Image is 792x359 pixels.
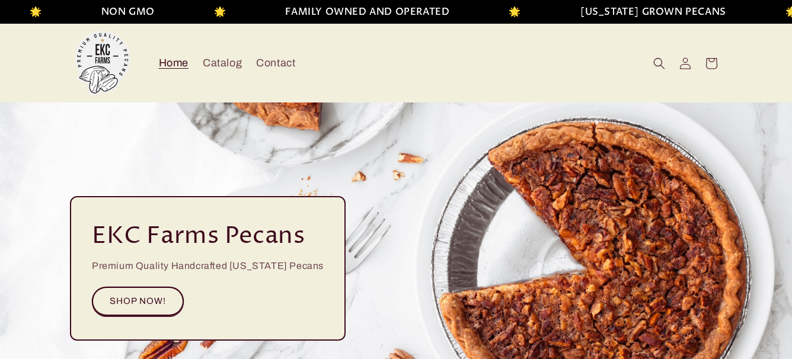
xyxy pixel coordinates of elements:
a: Contact [249,49,302,77]
span: Contact [256,56,295,70]
li: 🌟 [214,4,226,21]
span: Catalog [203,56,242,70]
img: EKC Pecans [70,31,135,96]
li: NON GMO [101,4,155,21]
li: 🌟 [509,4,521,21]
a: SHOP NOW! [92,287,184,316]
a: Catalog [196,49,249,77]
span: Home [159,56,189,70]
p: Premium Quality Handcrafted [US_STATE] Pecans [92,258,324,275]
li: 🌟 [30,4,42,21]
h2: EKC Farms Pecans [92,221,305,252]
li: [US_STATE] GROWN PECANS [580,4,726,21]
a: Home [152,49,196,77]
li: FAMILY OWNED AND OPERATED [285,4,449,21]
summary: Search [646,50,672,76]
a: EKC Pecans [66,26,140,100]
